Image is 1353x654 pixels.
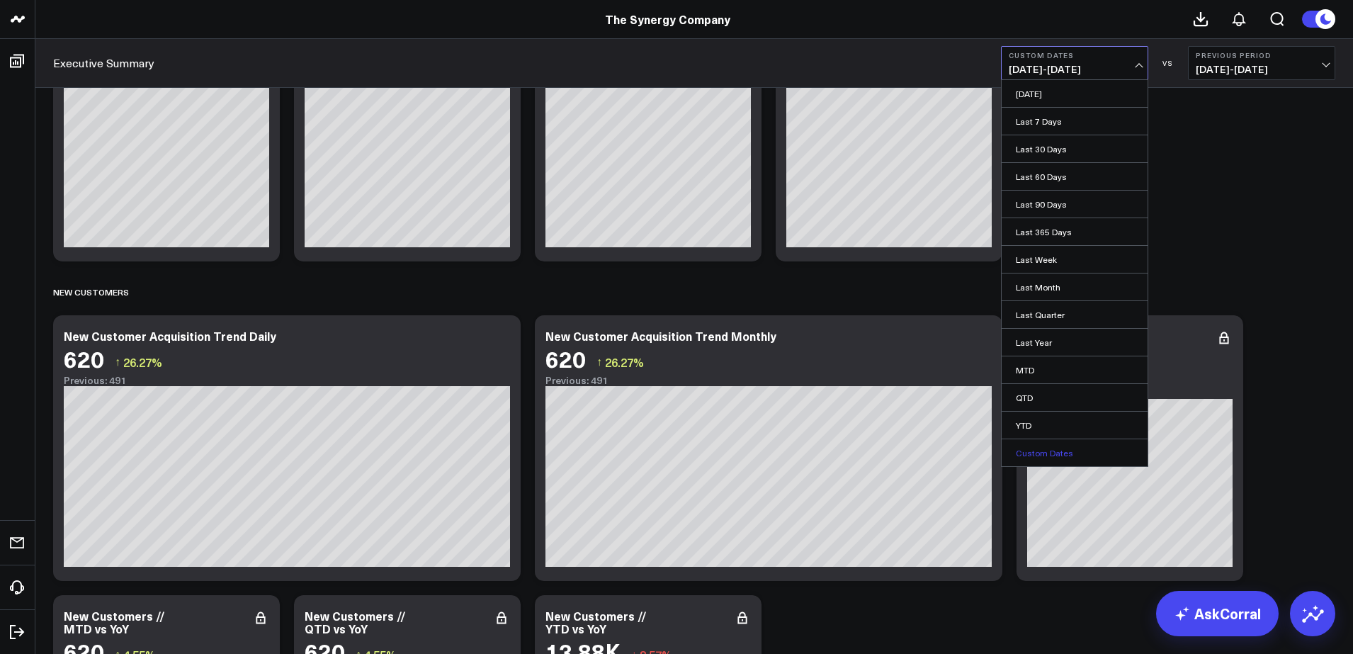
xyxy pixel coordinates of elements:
[1188,46,1335,80] button: Previous Period[DATE]-[DATE]
[1002,412,1148,439] a: YTD
[1002,218,1148,245] a: Last 365 Days
[115,353,120,371] span: ↑
[1155,59,1181,67] div: VS
[1196,51,1327,60] b: Previous Period
[64,608,165,636] div: New Customers // MTD vs YoY
[305,608,406,636] div: New Customers // QTD vs YoY
[1002,356,1148,383] a: MTD
[1002,80,1148,107] a: [DATE]
[545,328,776,344] div: New Customer Acquisition Trend Monthly
[605,11,730,27] a: The Synergy Company
[1002,108,1148,135] a: Last 7 Days
[596,353,602,371] span: ↑
[1196,64,1327,75] span: [DATE] - [DATE]
[64,375,510,386] div: Previous: 491
[1156,591,1279,636] a: AskCorral
[64,328,276,344] div: New Customer Acquisition Trend Daily
[1002,246,1148,273] a: Last Week
[123,354,162,370] span: 26.27%
[1002,439,1148,466] a: Custom Dates
[1009,51,1140,60] b: Custom Dates
[605,354,644,370] span: 26.27%
[545,608,647,636] div: New Customers // YTD vs YoY
[1002,301,1148,328] a: Last Quarter
[1002,135,1148,162] a: Last 30 Days
[1002,163,1148,190] a: Last 60 Days
[1002,329,1148,356] a: Last Year
[1002,274,1148,300] a: Last Month
[53,276,129,308] div: New Customers
[64,346,104,371] div: 620
[1002,191,1148,218] a: Last 90 Days
[53,55,154,71] a: Executive Summary
[1002,384,1148,411] a: QTD
[545,375,992,386] div: Previous: 491
[1009,64,1140,75] span: [DATE] - [DATE]
[1001,46,1148,80] button: Custom Dates[DATE]-[DATE]
[545,346,586,371] div: 620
